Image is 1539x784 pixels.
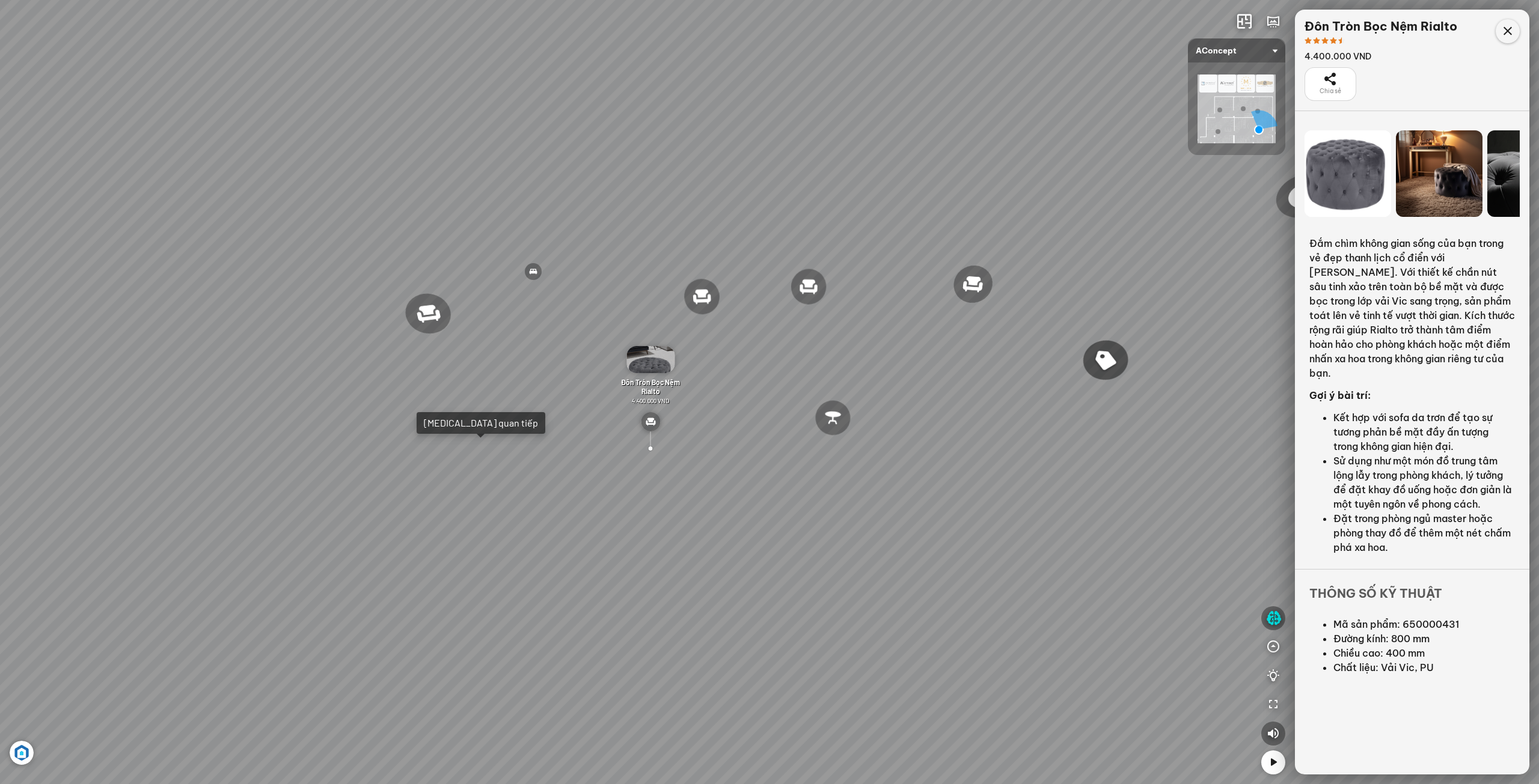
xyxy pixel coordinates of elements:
[1309,236,1515,380] p: Đắm chìm không gian sống của bạn trong vẻ đẹp thanh lịch cổ điển với [PERSON_NAME]. Với thiết kế ...
[1196,38,1277,62] span: AConcept
[1321,37,1329,44] span: star
[1333,631,1515,646] li: Đường kính: 800 mm
[1338,37,1345,44] span: star
[424,417,538,429] div: [MEDICAL_DATA] quan tiếp
[1333,646,1515,660] li: Chiều cao: 400 mm
[1320,87,1341,96] span: Chia sẻ
[1295,569,1529,603] div: Thông số kỹ thuật
[1333,660,1515,675] li: Chất liệu: Vải Vic, PU
[641,412,660,431] img: type_sofa_CL2K24RXHCN6.svg
[1333,617,1515,631] li: Mã sản phẩm: 650000431
[10,741,34,765] img: Artboard_6_4x_1_F4RHW9YJWHU.jpg
[1198,74,1276,143] img: AConcept_CTMHTJT2R6E4.png
[1333,511,1515,555] li: Đặt trong phòng ngủ master hoặc phòng thay đồ để thêm một nét chấm phá xa hoa.
[621,378,680,395] span: Đôn Tròn Bọc Nệm Rialto
[1305,19,1457,34] div: Đôn Tròn Bọc Nệm Rialto
[626,346,675,373] img: Gh__th__gi_n_Ri_PUHMFDLRDACD.gif
[1330,37,1337,44] span: star
[1333,410,1515,454] li: Kết hợp với sofa da trơn để tạo sự tương phản bề mặt đầy ấn tượng trong không gian hiện đại.
[1309,389,1371,401] strong: Gợi ý bài trí:
[1305,50,1457,62] div: 4.400.000 VND
[1333,454,1515,511] li: Sử dụng như một món đồ trung tâm lộng lẫy trong phòng khách, lý tưởng để đặt khay đồ uống hoặc đơ...
[1305,37,1312,44] span: star
[632,397,669,404] span: 4.400.000 VND
[1313,37,1320,44] span: star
